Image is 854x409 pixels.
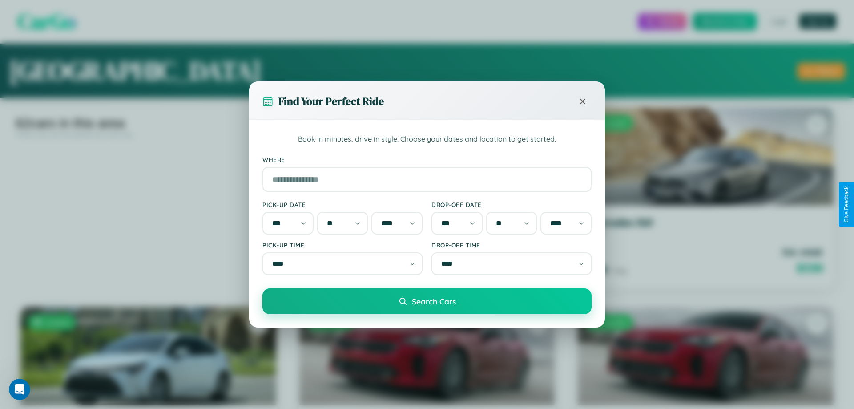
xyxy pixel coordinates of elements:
span: Search Cars [412,296,456,306]
h3: Find Your Perfect Ride [278,94,384,109]
p: Book in minutes, drive in style. Choose your dates and location to get started. [262,134,592,145]
label: Drop-off Time [431,241,592,249]
label: Where [262,156,592,163]
label: Pick-up Time [262,241,423,249]
label: Pick-up Date [262,201,423,208]
button: Search Cars [262,288,592,314]
label: Drop-off Date [431,201,592,208]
